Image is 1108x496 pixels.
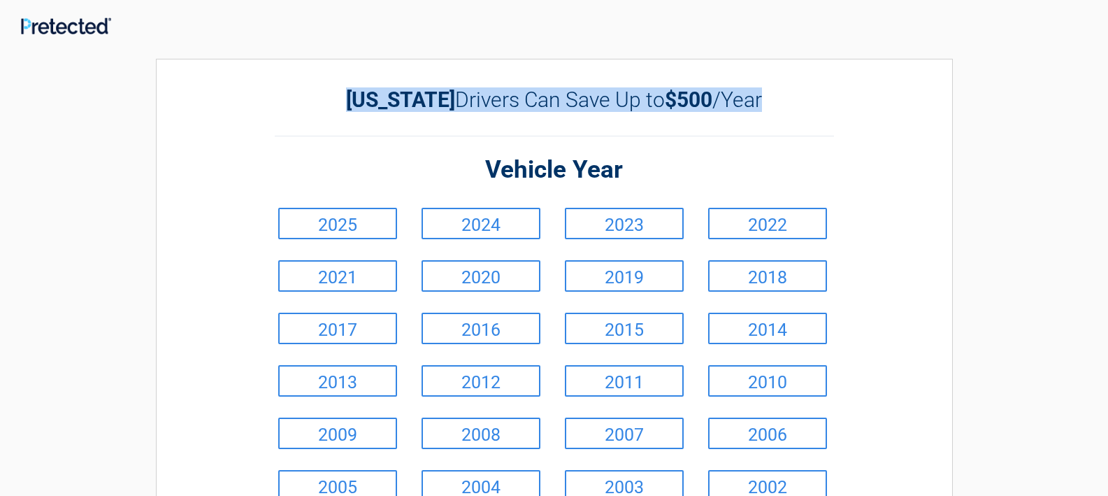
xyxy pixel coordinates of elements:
[422,418,540,449] a: 2008
[275,87,834,112] h2: Drivers Can Save Up to /Year
[278,365,397,397] a: 2013
[665,87,712,112] b: $500
[278,208,397,239] a: 2025
[708,313,827,344] a: 2014
[565,418,684,449] a: 2007
[565,365,684,397] a: 2011
[422,208,540,239] a: 2024
[708,260,827,292] a: 2018
[278,313,397,344] a: 2017
[21,17,111,34] img: Main Logo
[278,418,397,449] a: 2009
[565,313,684,344] a: 2015
[346,87,455,112] b: [US_STATE]
[422,260,540,292] a: 2020
[565,260,684,292] a: 2019
[708,208,827,239] a: 2022
[708,418,827,449] a: 2006
[565,208,684,239] a: 2023
[422,365,540,397] a: 2012
[275,154,834,187] h2: Vehicle Year
[422,313,540,344] a: 2016
[708,365,827,397] a: 2010
[278,260,397,292] a: 2021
